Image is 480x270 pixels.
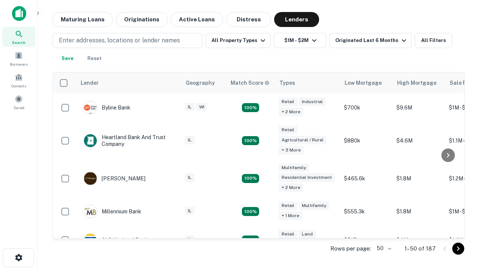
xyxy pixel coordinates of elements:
td: $4.6M [393,122,445,160]
div: + 1 more [279,211,302,220]
div: Heartland Bank And Trust Company [84,134,174,147]
div: IL [185,207,195,215]
div: Types [279,78,295,87]
button: Go to next page [452,243,464,255]
div: Multifamily [299,201,329,210]
div: + 2 more [279,108,303,116]
button: Maturing Loans [52,12,113,27]
button: $1M - $2M [274,33,326,48]
div: Matching Properties: 18, hasApolloMatch: undefined [242,235,259,244]
td: $1.8M [393,160,445,198]
button: All Filters [415,33,452,48]
div: Geography [186,78,215,87]
div: + 3 more [279,146,304,154]
th: Types [275,72,340,93]
button: Save your search to get updates of matches that match your search criteria. [55,51,79,66]
button: Originated Last 6 Months [329,33,412,48]
div: Matching Properties: 20, hasApolloMatch: undefined [242,103,259,112]
th: Capitalize uses an advanced AI algorithm to match your search with the best lender. The match sco... [226,72,275,93]
td: $1.8M [393,197,445,226]
h6: Match Score [231,79,268,87]
a: Search [2,27,35,47]
div: + 2 more [279,183,303,192]
div: Originated Last 6 Months [335,36,408,45]
a: Contacts [2,70,35,90]
div: Retail [279,230,297,238]
div: 50 [374,243,393,254]
img: capitalize-icon.png [12,6,26,21]
p: Enter addresses, locations or lender names [59,36,180,45]
div: Capitalize uses an advanced AI algorithm to match your search with the best lender. The match sco... [231,79,270,87]
td: $715k [340,226,393,254]
div: High Mortgage [397,78,436,87]
div: IL [185,173,195,182]
div: Retail [279,97,297,106]
p: Rows per page: [330,244,371,253]
div: [PERSON_NAME] [84,172,145,185]
span: Search [12,39,25,45]
span: Saved [13,105,24,111]
div: Lender [81,78,99,87]
button: All Property Types [205,33,271,48]
div: Matching Properties: 17, hasApolloMatch: undefined [242,136,259,145]
img: picture [84,234,97,246]
button: Active Loans [171,12,223,27]
div: Matching Properties: 27, hasApolloMatch: undefined [242,174,259,183]
img: picture [84,134,97,147]
span: Borrowers [10,61,28,67]
div: Industrial [299,97,326,106]
button: Distress [226,12,271,27]
a: Borrowers [2,48,35,69]
img: picture [84,205,97,218]
a: Saved [2,92,35,112]
div: IL [185,103,195,111]
div: Byline Bank [84,101,130,114]
div: IL [185,136,195,144]
span: Contacts [11,83,26,89]
th: High Mortgage [393,72,445,93]
button: Lenders [274,12,319,27]
p: 1–50 of 187 [405,244,436,253]
div: Land [299,230,316,238]
img: picture [84,101,97,114]
td: $555.3k [340,197,393,226]
td: $9.6M [393,93,445,122]
div: Matching Properties: 16, hasApolloMatch: undefined [242,207,259,216]
th: Geography [181,72,226,93]
th: Lender [76,72,181,93]
img: picture [84,172,97,185]
div: Multifamily [279,163,309,172]
div: IL [185,235,195,244]
button: Originations [116,12,168,27]
td: $465.6k [340,160,393,198]
div: Agricultural / Rural [279,136,327,144]
div: Retail [279,126,297,134]
iframe: Chat Widget [442,186,480,222]
div: Low Mortgage [345,78,382,87]
div: WI [196,103,207,111]
button: Reset [82,51,106,66]
div: OLD National Bank [84,233,148,247]
button: Enter addresses, locations or lender names [52,33,202,48]
div: Residential Investment [279,173,335,182]
div: Millennium Bank [84,205,141,218]
td: $880k [340,122,393,160]
th: Low Mortgage [340,72,393,93]
div: Retail [279,201,297,210]
td: $4M [393,226,445,254]
td: $700k [340,93,393,122]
